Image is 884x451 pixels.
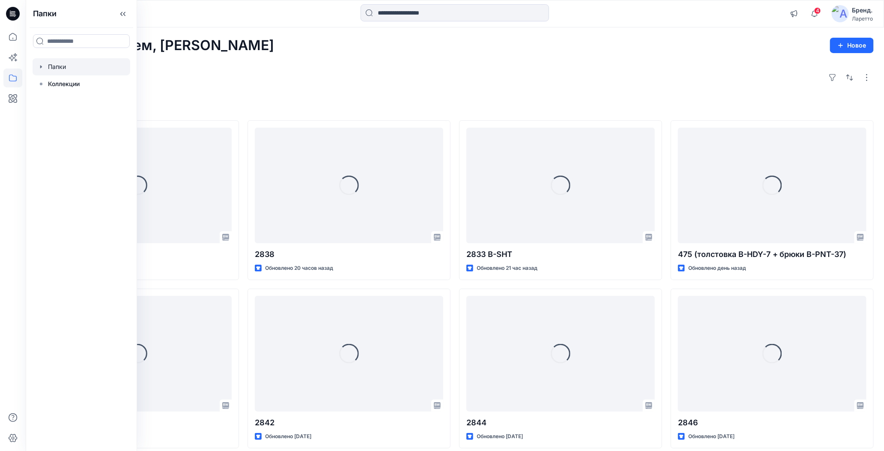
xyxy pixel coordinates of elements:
ya-tr-span: Коллекции [48,80,80,87]
ya-tr-span: 2833 B-SHT [466,250,512,259]
img: аватар [832,5,849,22]
ya-tr-span: Обновлено 21 час назад [477,265,538,271]
ya-tr-span: Обновлено 20 часов назад [265,265,333,271]
p: 2846 [678,417,866,429]
p: 475 (толстовка B-HDY-7 + брюки B-PNT-37) [678,248,866,260]
p: 2842 [255,417,443,429]
ya-tr-span: Ларетто [852,15,873,22]
ya-tr-span: Обновлено [DATE] [477,433,523,439]
ya-tr-span: Обновлено [DATE] [688,433,735,439]
span: 4 [814,7,821,14]
ya-tr-span: С возвращением, [PERSON_NAME] [36,37,274,54]
p: 2837 [43,248,232,260]
button: Новое [830,38,874,53]
p: 2838 [255,248,443,260]
p: 2844 [466,417,655,429]
ya-tr-span: Обновлено [DATE] [265,433,311,439]
ya-tr-span: Папки [33,9,57,18]
p: 2843 [43,417,232,429]
ya-tr-span: Обновлено день назад [688,265,746,271]
ya-tr-span: Бренд. [852,6,873,14]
